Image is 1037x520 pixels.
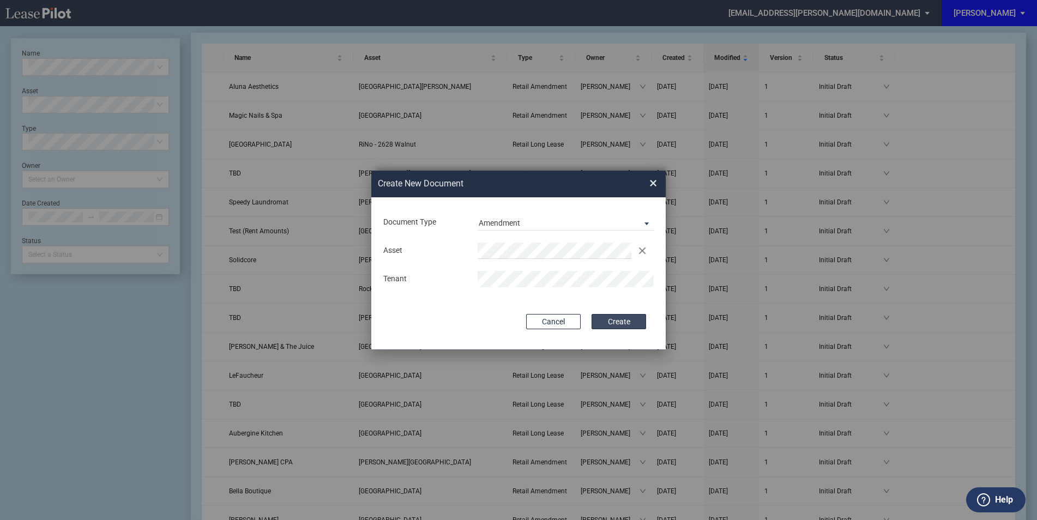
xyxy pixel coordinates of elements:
span: × [649,175,657,192]
md-select: Document Type: Amendment [478,214,654,231]
div: Document Type [377,217,471,228]
md-dialog: Create New ... [371,171,666,349]
div: Tenant [377,274,471,285]
button: Create [592,314,646,329]
label: Help [995,493,1013,507]
div: Asset [377,245,471,256]
h2: Create New Document [378,178,610,190]
div: Amendment [479,219,520,227]
button: Cancel [526,314,581,329]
